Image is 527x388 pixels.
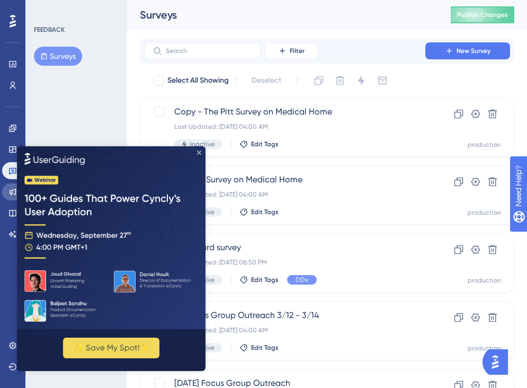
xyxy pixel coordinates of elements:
span: The Pitt Survey on Medical Home [174,173,395,186]
span: PA Focus Group Outreach 3/12 - 3/14 [174,309,395,322]
span: Edit Tags [251,276,279,284]
span: Edit Tags [251,208,279,216]
span: Edit Tags [251,343,279,352]
button: Edit Tags [239,208,279,216]
button: Edit Tags [239,276,279,284]
span: Deselect [252,74,281,87]
div: Last Updated: [DATE] 04:00 AM [174,190,395,199]
button: New Survey [425,42,510,59]
button: Surveys [34,47,82,66]
div: production [468,276,501,285]
button: Edit Tags [239,343,279,352]
div: production [468,208,501,217]
div: FEEDBACK [34,25,65,34]
span: New Survey [457,47,490,55]
span: Need Help? [25,3,66,15]
span: DDx [296,276,308,284]
div: Last Updated: [DATE] 04:00 AM [174,122,395,131]
div: production [468,140,501,149]
button: Filter [265,42,318,59]
span: Edit Tags [251,140,279,148]
button: Edit Tags [239,140,279,148]
span: Scorecard survey [174,241,395,254]
span: Filter [290,47,305,55]
iframe: UserGuiding AI Assistant Launcher [483,346,514,378]
input: Search [166,47,252,55]
div: Last Updated: [DATE] 08:50 PM [174,258,395,267]
span: Inactive [190,140,215,148]
span: Select All Showing [167,74,229,87]
button: Deselect [242,71,291,90]
div: Close Preview [180,4,184,8]
span: Copy - The Pitt Survey on Medical Home [174,105,395,118]
div: Surveys [140,7,424,22]
button: Publish Changes [451,6,514,23]
button: ✨ Save My Spot!✨ [46,191,142,212]
div: Last Updated: [DATE] 04:00 AM [174,326,395,334]
div: production [468,344,501,352]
